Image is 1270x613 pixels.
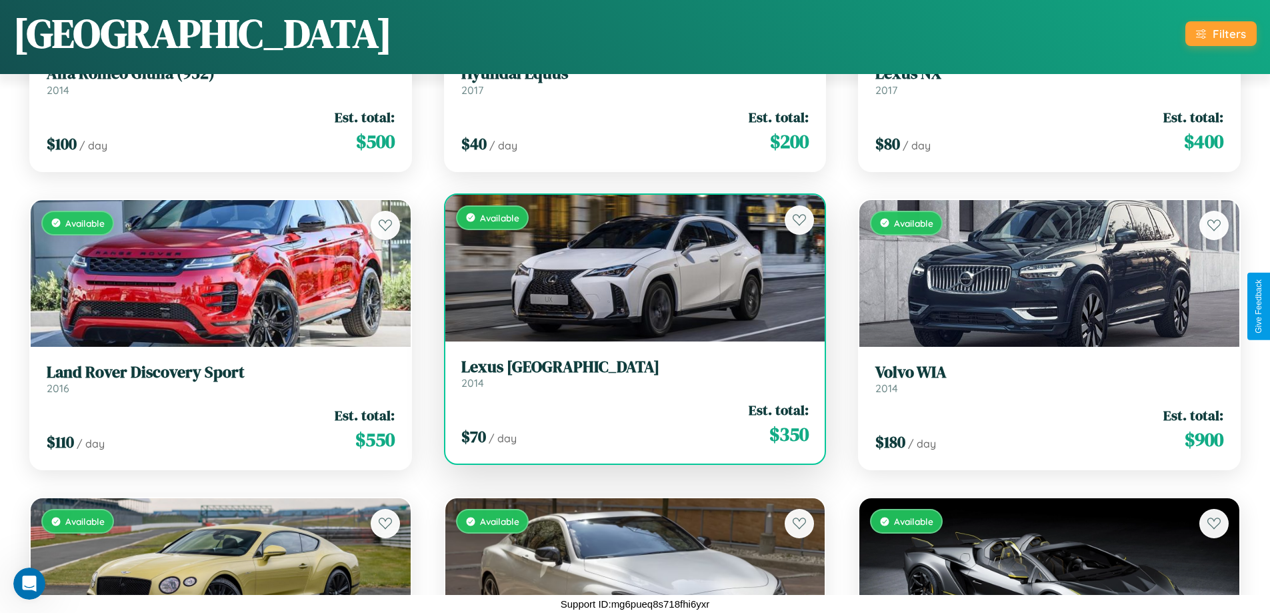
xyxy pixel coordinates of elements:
[335,107,395,127] span: Est. total:
[356,128,395,155] span: $ 500
[875,64,1223,97] a: Lexus NX2017
[875,431,905,453] span: $ 180
[489,432,517,445] span: / day
[749,400,809,420] span: Est. total:
[13,6,392,61] h1: [GEOGRAPHIC_DATA]
[480,516,519,527] span: Available
[489,139,517,152] span: / day
[770,128,809,155] span: $ 200
[47,431,74,453] span: $ 110
[749,107,809,127] span: Est. total:
[461,83,483,97] span: 2017
[47,363,395,396] a: Land Rover Discovery Sport2016
[335,406,395,425] span: Est. total:
[875,133,900,155] span: $ 80
[13,568,45,600] iframe: Intercom live chat
[47,133,77,155] span: $ 100
[1163,107,1223,127] span: Est. total:
[47,64,395,83] h3: Alfa Romeo Giulia (952)
[65,217,105,229] span: Available
[894,217,933,229] span: Available
[561,595,709,613] p: Support ID: mg6pueq8s718fhi6yxr
[77,437,105,450] span: / day
[461,358,809,390] a: Lexus [GEOGRAPHIC_DATA]2014
[355,426,395,453] span: $ 550
[894,516,933,527] span: Available
[1213,27,1246,41] div: Filters
[461,64,809,83] h3: Hyundai Equus
[461,376,484,390] span: 2014
[461,358,809,377] h3: Lexus [GEOGRAPHIC_DATA]
[65,516,105,527] span: Available
[875,83,897,97] span: 2017
[461,64,809,97] a: Hyundai Equus2017
[875,363,1223,382] h3: Volvo WIA
[1185,21,1257,46] button: Filters
[47,83,69,97] span: 2014
[1184,128,1223,155] span: $ 400
[79,139,107,152] span: / day
[875,363,1223,396] a: Volvo WIA2014
[47,363,395,382] h3: Land Rover Discovery Sport
[1185,426,1223,453] span: $ 900
[47,64,395,97] a: Alfa Romeo Giulia (952)2014
[903,139,931,152] span: / day
[875,64,1223,83] h3: Lexus NX
[769,421,809,448] span: $ 350
[47,382,69,395] span: 2016
[1254,279,1263,334] div: Give Feedback
[461,133,487,155] span: $ 40
[908,437,936,450] span: / day
[875,382,898,395] span: 2014
[480,212,519,223] span: Available
[461,426,486,448] span: $ 70
[1163,406,1223,425] span: Est. total:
